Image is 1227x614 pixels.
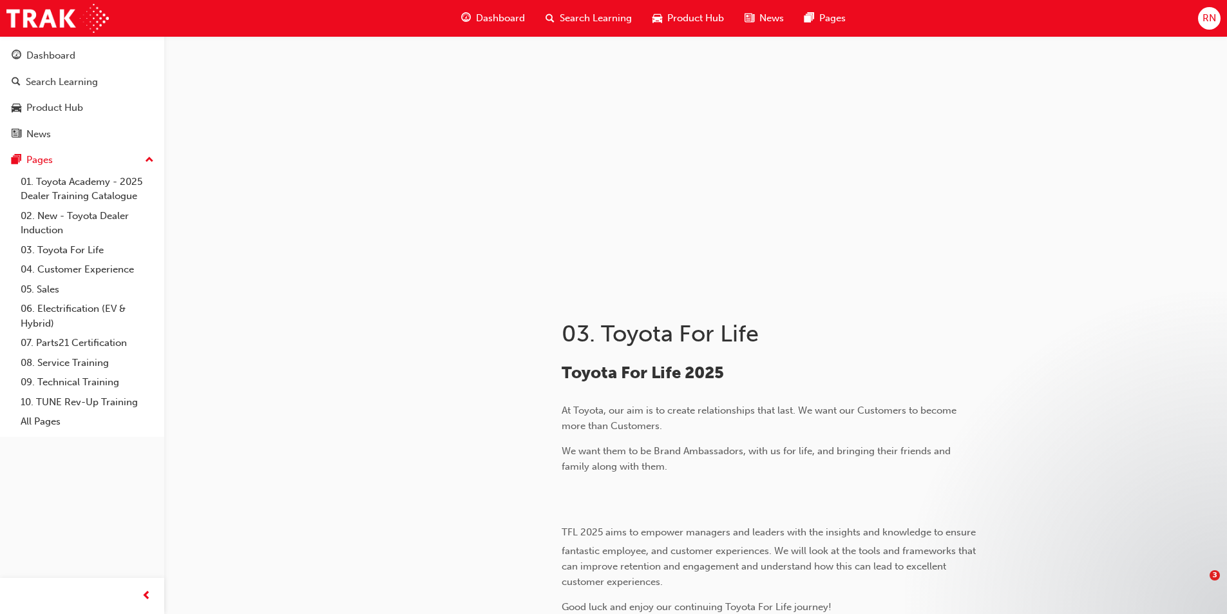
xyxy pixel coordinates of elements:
[562,601,832,613] span: Good luck and enjoy our continuing Toyota For Life journey!
[145,152,154,169] span: up-icon
[15,353,159,373] a: 08. Service Training
[476,11,525,26] span: Dashboard
[142,588,151,604] span: prev-icon
[12,102,21,114] span: car-icon
[560,11,632,26] span: Search Learning
[562,405,959,432] span: At Toyota, our aim is to create relationships that last. We want our Customers to become more tha...
[546,10,555,26] span: search-icon
[759,11,784,26] span: News
[745,10,754,26] span: news-icon
[5,122,159,146] a: News
[819,11,846,26] span: Pages
[15,260,159,280] a: 04. Customer Experience
[562,363,724,383] span: Toyota For Life 2025
[804,10,814,26] span: pages-icon
[1183,570,1214,601] iframe: Intercom live chat
[5,148,159,172] button: Pages
[794,5,856,32] a: pages-iconPages
[15,280,159,300] a: 05. Sales
[12,129,21,140] span: news-icon
[562,320,984,348] h1: 03. Toyota For Life
[562,445,953,472] span: We want them to be Brand Ambassadors, with us for life, and bringing their friends and family alo...
[5,96,159,120] a: Product Hub
[652,10,662,26] span: car-icon
[26,153,53,168] div: Pages
[562,526,978,588] span: TFL 2025 aims to empower managers and leaders with the insights and knowledge to ensure fantastic...
[451,5,535,32] a: guage-iconDashboard
[667,11,724,26] span: Product Hub
[1203,11,1216,26] span: RN
[12,50,21,62] span: guage-icon
[15,299,159,333] a: 06. Electrification (EV & Hybrid)
[5,41,159,148] button: DashboardSearch LearningProduct HubNews
[26,127,51,142] div: News
[26,48,75,63] div: Dashboard
[535,5,642,32] a: search-iconSearch Learning
[26,101,83,115] div: Product Hub
[12,77,21,88] span: search-icon
[642,5,734,32] a: car-iconProduct Hub
[461,10,471,26] span: guage-icon
[15,172,159,206] a: 01. Toyota Academy - 2025 Dealer Training Catalogue
[734,5,794,32] a: news-iconNews
[15,392,159,412] a: 10. TUNE Rev-Up Training
[1210,570,1220,580] span: 3
[15,240,159,260] a: 03. Toyota For Life
[6,4,109,33] img: Trak
[15,206,159,240] a: 02. New - Toyota Dealer Induction
[26,75,98,90] div: Search Learning
[12,155,21,166] span: pages-icon
[1198,7,1221,30] button: RN
[5,70,159,94] a: Search Learning
[5,44,159,68] a: Dashboard
[15,372,159,392] a: 09. Technical Training
[15,333,159,353] a: 07. Parts21 Certification
[15,412,159,432] a: All Pages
